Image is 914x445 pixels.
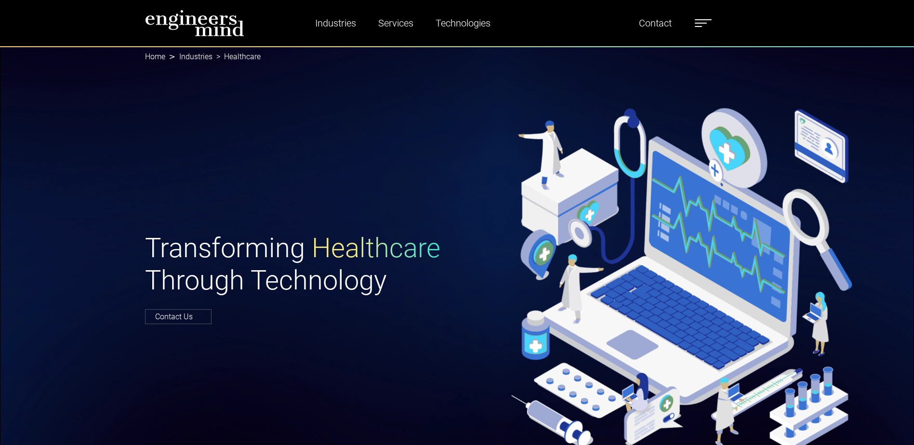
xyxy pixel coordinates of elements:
[145,46,769,67] nav: breadcrumb
[145,10,244,37] img: logo
[374,12,417,34] a: Services
[145,232,451,297] h1: Transforming Through Technology
[145,52,165,61] a: Home
[311,12,360,34] a: Industries
[432,12,494,34] a: Technologies
[212,51,261,63] li: Healthcare
[179,52,212,61] a: Industries
[635,12,676,34] a: Contact
[312,232,440,264] span: Healthcare
[145,309,212,324] a: Contact Us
